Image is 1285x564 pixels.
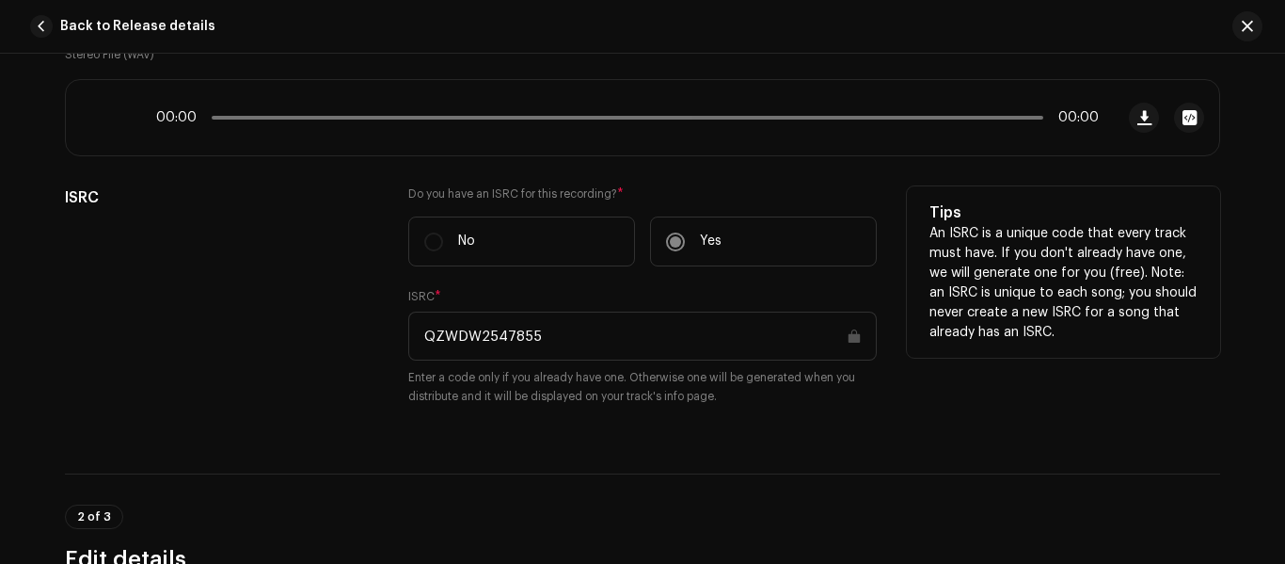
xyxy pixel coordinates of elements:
[65,186,378,209] h5: ISRC
[700,232,722,251] p: Yes
[408,289,441,304] label: ISRC
[1051,110,1099,125] span: 00:00
[408,368,877,406] small: Enter a code only if you already have one. Otherwise one will be generated when you distribute an...
[929,201,1198,224] h5: Tips
[929,224,1198,343] p: An ISRC is a unique code that every track must have. If you don't already have one, we will gener...
[408,186,877,201] label: Do you have an ISRC for this recording?
[408,312,877,361] input: ABXYZ#######
[458,232,475,251] p: No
